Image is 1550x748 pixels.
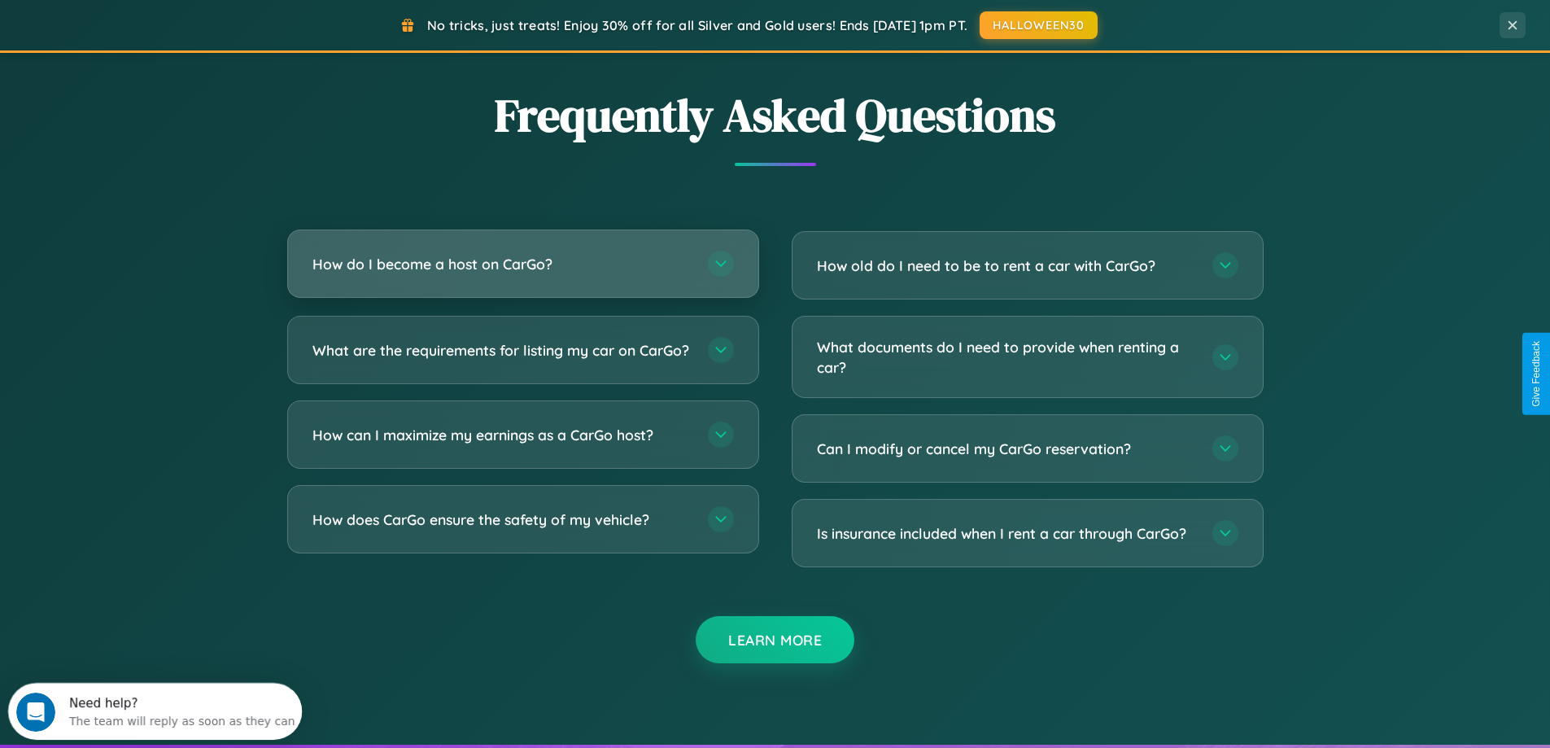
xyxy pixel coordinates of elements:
[8,683,302,740] iframe: Intercom live chat discovery launcher
[312,510,692,530] h3: How does CarGo ensure the safety of my vehicle?
[817,256,1196,276] h3: How old do I need to be to rent a car with CarGo?
[427,17,967,33] span: No tricks, just treats! Enjoy 30% off for all Silver and Gold users! Ends [DATE] 1pm PT.
[696,616,854,663] button: Learn More
[7,7,303,51] div: Open Intercom Messenger
[16,693,55,732] iframe: Intercom live chat
[817,523,1196,544] h3: Is insurance included when I rent a car through CarGo?
[817,439,1196,459] h3: Can I modify or cancel my CarGo reservation?
[61,14,287,27] div: Need help?
[312,425,692,445] h3: How can I maximize my earnings as a CarGo host?
[312,340,692,361] h3: What are the requirements for listing my car on CarGo?
[980,11,1098,39] button: HALLOWEEN30
[287,84,1264,147] h2: Frequently Asked Questions
[1530,341,1542,407] div: Give Feedback
[61,27,287,44] div: The team will reply as soon as they can
[817,337,1196,377] h3: What documents do I need to provide when renting a car?
[312,254,692,274] h3: How do I become a host on CarGo?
